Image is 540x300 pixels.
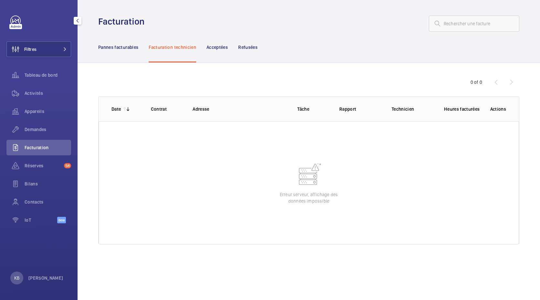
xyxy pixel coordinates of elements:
[429,16,519,32] input: Rechercher une facture
[25,108,71,115] span: Appareils
[149,44,196,50] p: Facturation technicien
[25,199,71,205] span: Contacts
[277,191,341,204] p: Erreur serveur, affichage des données impossible
[98,44,138,50] p: Pannes facturables
[57,217,66,223] span: Beta
[238,44,258,50] p: Refusées
[111,106,121,112] p: Date
[193,106,287,112] p: Adresse
[6,41,71,57] button: Filtres
[206,44,228,50] p: Acceptées
[14,275,19,281] p: KB
[24,46,37,52] span: Filtres
[339,106,381,112] p: Rapport
[25,72,71,78] span: Tableau de bord
[25,217,57,223] span: IoT
[471,79,482,85] div: 0 of 0
[28,275,63,281] p: [PERSON_NAME]
[25,162,61,169] span: Réserves
[444,106,480,112] p: Heures facturées
[98,16,148,28] h1: Facturation
[25,90,71,96] span: Activités
[392,106,434,112] p: Technicien
[25,126,71,133] span: Demandes
[490,106,506,112] p: Actions
[25,181,71,187] span: Bilans
[297,106,329,112] p: Tâche
[151,106,183,112] p: Contrat
[25,144,71,151] span: Facturation
[64,163,71,168] span: 58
